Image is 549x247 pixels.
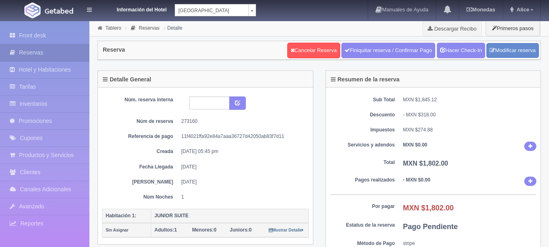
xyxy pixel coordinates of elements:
[230,227,249,233] strong: Juniors:
[514,7,529,13] span: Alice
[403,160,448,167] b: MXN $1,802.00
[102,4,167,13] dt: Información del Hotel
[181,148,303,155] dd: [DATE] 05:45 pm
[467,7,495,13] b: Monedas
[423,20,481,37] a: Descargar Recibo
[24,2,41,18] img: Getabed
[269,228,304,232] small: Mostrar Detalle
[330,203,395,210] dt: Por pagar
[105,25,121,31] a: Tablero
[330,222,395,229] dt: Estatus de la reserva
[330,240,395,247] dt: Método de Pago
[403,127,537,133] dd: MXN $274.88
[330,111,395,118] dt: Descuento
[403,177,430,183] b: - MXN $0.00
[192,227,217,233] span: 0
[108,164,173,170] dt: Fecha Llegada
[181,179,303,186] dd: [DATE]
[106,228,128,232] small: Sin Asignar
[269,227,304,233] a: Mostrar Detalle
[181,118,303,125] dd: 273160
[330,159,395,166] dt: Total
[341,43,435,58] a: Finiquitar reserva / Confirmar Pago
[139,25,160,31] a: Reservas
[403,96,537,103] dd: MXN $1,845.12
[330,142,395,149] dt: Servicios y adendos
[108,194,173,201] dt: Núm Noches
[45,8,73,14] img: Getabed
[403,142,427,148] b: MXN $0.00
[103,77,151,83] h4: Detalle General
[330,96,395,103] dt: Sub Total
[181,164,303,170] dd: [DATE]
[287,43,340,58] a: Cancelar Reserva
[108,133,173,140] dt: Referencia de pago
[403,111,537,118] div: - MXN $318.00
[330,127,395,133] dt: Impuestos
[181,133,303,140] dd: 11f4021ffa92e84a7aaa36727d42050ab83f7d11
[330,177,395,184] dt: Pagos realizados
[192,227,214,233] strong: Menores:
[108,179,173,186] dt: [PERSON_NAME]
[154,227,174,233] strong: Adultos:
[106,213,136,219] b: Habitación 1:
[230,227,252,233] span: 0
[181,194,303,201] dd: 1
[486,20,540,36] button: Primeros pasos
[403,204,454,212] b: MXN $1,802.00
[437,43,485,58] a: Hacer Check-In
[175,4,256,16] a: [GEOGRAPHIC_DATA]
[108,148,173,155] dt: Creada
[178,4,245,17] span: [GEOGRAPHIC_DATA]
[151,209,309,223] th: JUNIOR SUITE
[162,24,184,32] li: Detalle
[108,96,173,103] dt: Núm. reserva interna
[486,43,539,58] a: Modificar reserva
[403,223,458,231] b: Pago Pendiente
[403,240,537,247] dd: stripe
[108,118,173,125] dt: Núm de reserva
[103,47,125,53] h4: Reserva
[154,227,177,233] span: 1
[331,77,400,83] h4: Resumen de la reserva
